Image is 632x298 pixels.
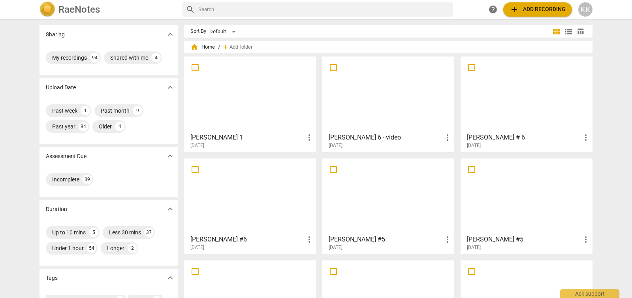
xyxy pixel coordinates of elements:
div: Longer [107,244,124,252]
div: Default [209,25,239,38]
div: 4 [115,122,124,131]
span: expand_more [166,204,175,214]
span: home [190,43,198,51]
div: 37 [144,228,154,237]
a: Help [486,2,500,17]
div: 1 [81,106,90,115]
p: Duration [46,205,67,213]
a: [PERSON_NAME] #5[DATE] [463,161,590,251]
h3: Mary Farber #6 [190,235,305,244]
div: Older [99,123,112,130]
span: expand_more [166,151,175,161]
h3: Peter Frank #5 [467,235,581,244]
div: Up to 10 mins [52,228,86,236]
button: Show more [164,81,176,93]
input: Search [198,3,450,16]
span: view_module [552,27,561,36]
div: Under 1 hour [52,244,84,252]
a: [PERSON_NAME] #6[DATE] [187,161,313,251]
div: Sort By [190,28,206,34]
div: Past week [52,107,77,115]
h3: Peter Frank # 6 [467,133,581,142]
span: more_vert [581,133,591,142]
span: expand_more [166,30,175,39]
span: help [488,5,498,14]
button: Show more [164,28,176,40]
span: add [510,5,519,14]
div: Past month [101,107,130,115]
div: 2 [128,243,137,253]
h3: Mary Farber #5 [329,235,443,244]
span: [DATE] [467,244,481,251]
a: [PERSON_NAME] 6 - video[DATE] [325,59,451,149]
h2: RaeNotes [58,4,100,15]
span: search [186,5,195,14]
button: Table view [574,26,586,38]
span: more_vert [305,133,314,142]
span: more_vert [443,133,452,142]
div: Incomplete [52,175,79,183]
div: 9 [133,106,142,115]
h3: Ken Kundis 1 [190,133,305,142]
span: view_list [564,27,573,36]
button: List view [562,26,574,38]
div: 39 [83,175,92,184]
p: Upload Date [46,83,76,92]
span: add [222,43,229,51]
span: [DATE] [190,244,204,251]
span: [DATE] [467,142,481,149]
img: Logo [39,2,55,17]
div: 94 [90,53,100,62]
span: Home [190,43,215,51]
a: [PERSON_NAME] # 6[DATE] [463,59,590,149]
p: Tags [46,274,58,282]
p: Assessment Due [46,152,87,160]
div: Less 30 mins [109,228,141,236]
span: expand_more [166,83,175,92]
div: 54 [87,243,96,253]
p: Sharing [46,30,65,39]
span: more_vert [581,235,591,244]
span: Add folder [229,44,252,50]
span: [DATE] [329,244,342,251]
a: [PERSON_NAME] #5[DATE] [325,161,451,251]
span: / [218,44,220,50]
div: 5 [89,228,98,237]
div: Shared with me [110,54,148,62]
div: 84 [79,122,88,131]
button: Upload [503,2,572,17]
span: table_chart [577,28,584,35]
button: Show more [164,150,176,162]
a: [PERSON_NAME] 1[DATE] [187,59,313,149]
button: Show more [164,203,176,215]
div: Past year [52,123,75,130]
button: Show more [164,272,176,284]
div: My recordings [52,54,87,62]
span: [DATE] [190,142,204,149]
span: expand_more [166,273,175,283]
span: [DATE] [329,142,342,149]
span: more_vert [443,235,452,244]
div: 4 [151,53,161,62]
div: Ask support [560,289,619,298]
a: LogoRaeNotes [39,2,176,17]
button: KK [578,2,592,17]
span: Add recording [510,5,566,14]
h3: Michael Ross 6 - video [329,133,443,142]
span: more_vert [305,235,314,244]
button: Tile view [551,26,562,38]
